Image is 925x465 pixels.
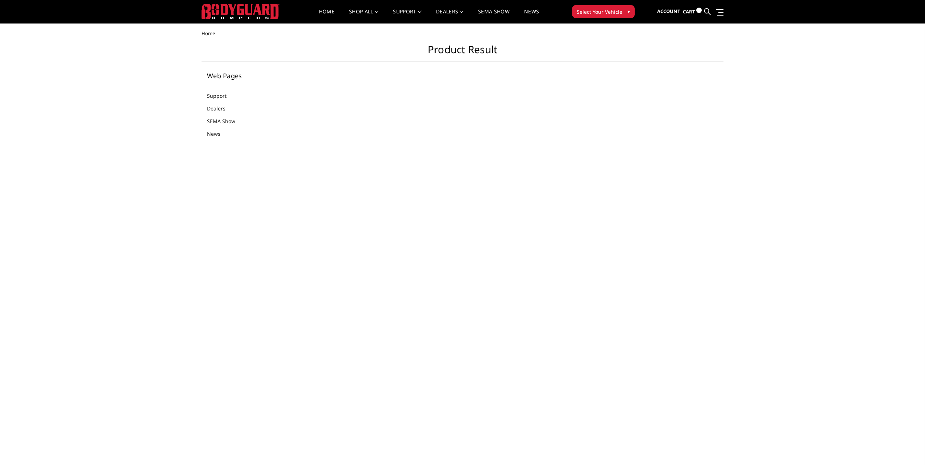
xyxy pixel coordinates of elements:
a: Dealers [436,9,464,23]
a: Cart [683,2,702,22]
span: ▾ [627,8,630,15]
a: Support [207,92,236,100]
span: Cart [683,8,695,15]
a: shop all [349,9,378,23]
span: Account [657,8,680,14]
a: Dealers [207,105,235,112]
a: SEMA Show [478,9,510,23]
a: Support [393,9,422,23]
a: News [524,9,539,23]
a: Account [657,2,680,21]
img: BODYGUARD BUMPERS [202,4,279,19]
span: Home [202,30,215,37]
a: Home [319,9,335,23]
h5: Web Pages [207,72,295,79]
span: Select Your Vehicle [577,8,622,16]
button: Select Your Vehicle [572,5,635,18]
h1: Product Result [202,43,723,62]
a: News [207,130,229,138]
a: SEMA Show [207,117,244,125]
